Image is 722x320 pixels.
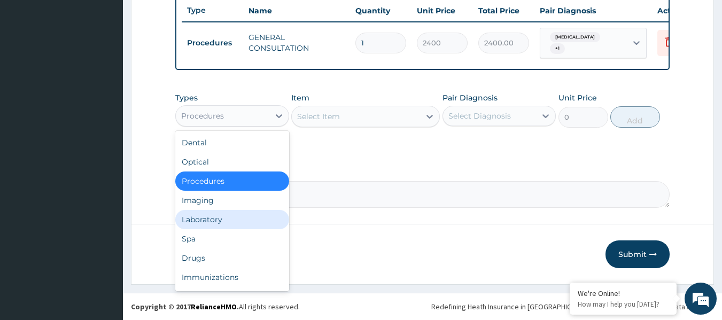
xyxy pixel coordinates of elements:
[578,288,669,298] div: We're Online!
[181,111,224,121] div: Procedures
[558,92,597,103] label: Unit Price
[550,43,565,54] span: + 1
[431,301,714,312] div: Redefining Heath Insurance in [GEOGRAPHIC_DATA] using Telemedicine and Data Science!
[578,300,669,309] p: How may I help you today?
[297,111,340,122] div: Select Item
[131,302,239,311] strong: Copyright © 2017 .
[175,229,289,248] div: Spa
[175,166,670,175] label: Comment
[175,248,289,268] div: Drugs
[442,92,498,103] label: Pair Diagnosis
[175,210,289,229] div: Laboratory
[448,111,511,121] div: Select Diagnosis
[62,93,147,201] span: We're online!
[243,27,350,59] td: GENERAL CONSULTATION
[56,60,180,74] div: Chat with us now
[175,191,289,210] div: Imaging
[182,33,243,53] td: Procedures
[20,53,43,80] img: d_794563401_company_1708531726252_794563401
[175,287,289,306] div: Others
[610,106,660,128] button: Add
[605,240,670,268] button: Submit
[291,92,309,103] label: Item
[175,152,289,171] div: Optical
[175,93,198,103] label: Types
[175,5,201,31] div: Minimize live chat window
[5,209,204,247] textarea: Type your message and hit 'Enter'
[123,293,722,320] footer: All rights reserved.
[175,133,289,152] div: Dental
[175,268,289,287] div: Immunizations
[550,32,600,43] span: [MEDICAL_DATA]
[191,302,237,311] a: RelianceHMO
[175,171,289,191] div: Procedures
[182,1,243,20] th: Type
